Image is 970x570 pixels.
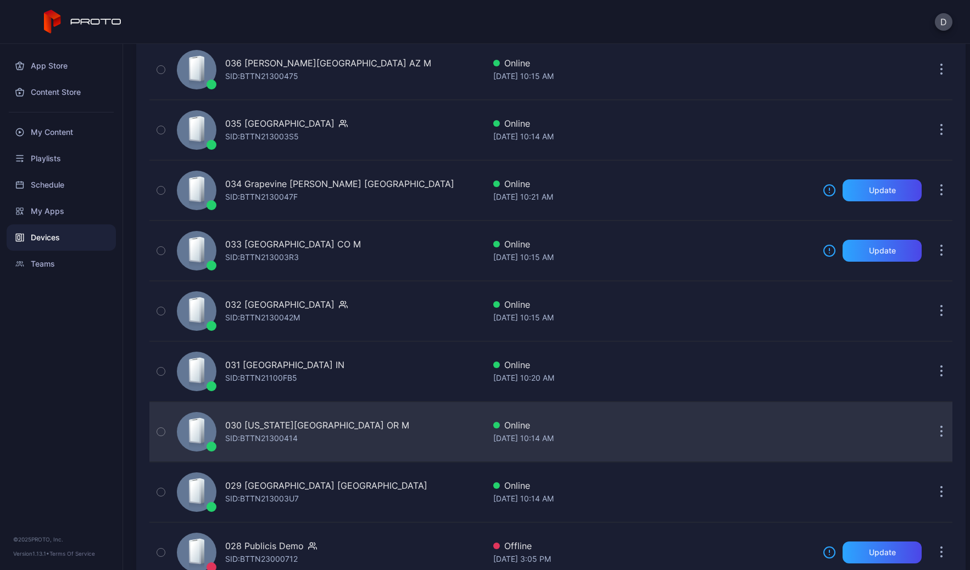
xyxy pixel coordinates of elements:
div: SID: BTTN21300414 [225,432,298,445]
div: Online [493,177,814,190]
div: © 2025 PROTO, Inc. [13,535,109,544]
div: 035 [GEOGRAPHIC_DATA] [225,117,335,130]
div: SID: BTTN2130042M [225,311,300,324]
a: Devices [7,224,116,251]
div: [DATE] 10:14 AM [493,130,814,143]
div: SID: BTTN23000712 [225,552,298,566]
div: 036 [PERSON_NAME][GEOGRAPHIC_DATA] AZ M [225,57,431,70]
div: [DATE] 10:14 AM [493,432,814,445]
div: SID: BTTN21100FB5 [225,371,297,385]
div: 034 Grapevine [PERSON_NAME] [GEOGRAPHIC_DATA] [225,177,454,190]
a: App Store [7,53,116,79]
div: Online [493,479,814,492]
div: SID: BTTN213003S5 [225,130,299,143]
div: [DATE] 10:14 AM [493,492,814,505]
div: Online [493,57,814,70]
div: 032 [GEOGRAPHIC_DATA] [225,298,335,311]
button: Update [843,240,922,262]
div: Online [493,238,814,251]
a: Playlists [7,145,116,172]
div: [DATE] 10:15 AM [493,70,814,83]
div: Online [493,419,814,432]
div: Update [869,186,896,195]
span: Version 1.13.1 • [13,550,49,557]
div: Online [493,117,814,130]
a: Teams [7,251,116,277]
div: Update [869,246,896,255]
div: [DATE] 3:05 PM [493,552,814,566]
button: Update [843,541,922,563]
div: [DATE] 10:21 AM [493,190,814,204]
div: 028 Publicis Demo [225,539,304,552]
div: Online [493,298,814,311]
a: Content Store [7,79,116,105]
div: SID: BTTN213003U7 [225,492,299,505]
div: 030 [US_STATE][GEOGRAPHIC_DATA] OR M [225,419,409,432]
div: Offline [493,539,814,552]
div: 031 [GEOGRAPHIC_DATA] IN [225,358,344,371]
a: Terms Of Service [49,550,95,557]
div: SID: BTTN2130047F [225,190,298,204]
div: [DATE] 10:20 AM [493,371,814,385]
div: 029 [GEOGRAPHIC_DATA] [GEOGRAPHIC_DATA] [225,479,427,492]
div: SID: BTTN213003R3 [225,251,299,264]
div: [DATE] 10:15 AM [493,251,814,264]
a: Schedule [7,172,116,198]
div: Online [493,358,814,371]
button: Update [843,179,922,201]
div: [DATE] 10:15 AM [493,311,814,324]
div: SID: BTTN21300475 [225,70,298,83]
a: My Content [7,119,116,145]
button: D [935,13,952,31]
div: 033 [GEOGRAPHIC_DATA] CO M [225,238,361,251]
a: My Apps [7,198,116,224]
div: Update [869,548,896,557]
